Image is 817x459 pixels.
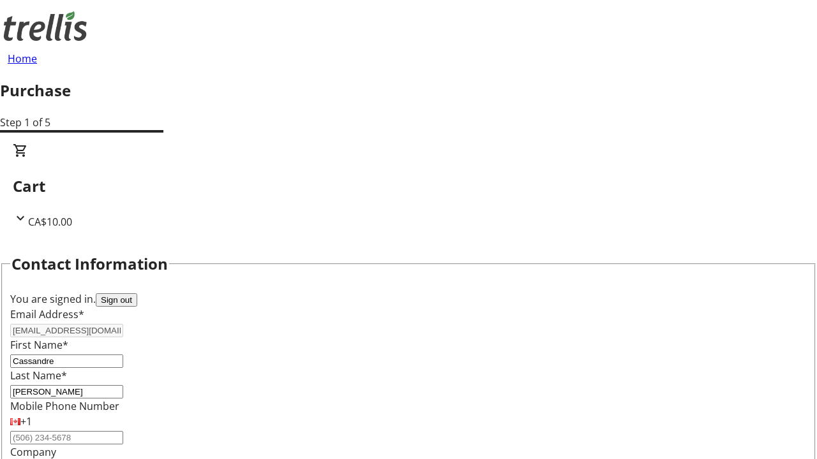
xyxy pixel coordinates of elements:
input: (506) 234-5678 [10,431,123,444]
div: CartCA$10.00 [13,143,804,229]
h2: Contact Information [11,252,168,275]
label: Company [10,445,56,459]
div: You are signed in. [10,291,807,307]
label: Mobile Phone Number [10,399,119,413]
h2: Cart [13,175,804,198]
label: Last Name* [10,368,67,382]
label: Email Address* [10,307,84,321]
span: CA$10.00 [28,215,72,229]
button: Sign out [96,293,137,307]
label: First Name* [10,338,68,352]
